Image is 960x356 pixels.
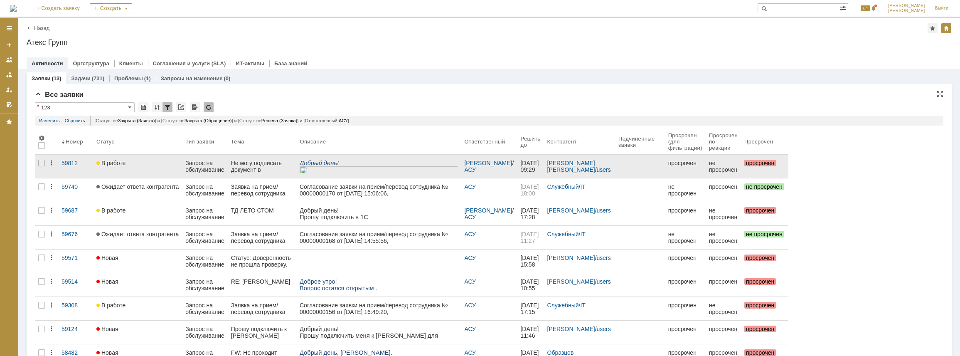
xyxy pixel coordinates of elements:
[464,160,512,166] a: [PERSON_NAME]
[93,202,182,225] a: В работе
[709,231,738,244] div: не просрочен
[547,207,595,214] a: [PERSON_NAME]
[78,299,98,304] span: , вн. 3404
[228,297,297,320] a: Заявка на прием/перевод сотрудника
[4,272,107,278] a: [EMAIL_ADDRESS][DOMAIN_NAME]
[547,207,612,214] div: /
[62,255,90,261] div: 59571
[185,278,224,292] div: Запрос на обслуживание
[93,250,182,273] a: Новая
[23,297,78,304] span: [PHONE_NUMBER]
[62,302,90,309] div: 59308
[580,302,585,309] a: IT
[14,120,100,126] span: [PHONE_NUMBER] доб. 2111
[665,250,706,273] a: просрочен
[124,20,150,27] b: получен.
[14,121,59,127] a: [DOMAIN_NAME]
[597,166,611,173] a: users
[668,207,702,214] div: просрочен
[597,278,611,285] a: users
[231,138,244,145] div: Тема
[118,118,155,123] span: Закрыта (Заявка)
[709,132,738,151] div: Просрочен по реакции
[119,60,143,67] a: Клиенты
[34,25,49,31] a: Назад
[58,178,93,202] a: 59740
[62,207,90,214] div: 59687
[464,160,514,173] div: /
[741,226,788,249] a: не просрочен
[547,138,577,145] div: Контрагент
[96,302,126,309] span: В работе
[48,349,55,356] div: Действия
[185,138,214,145] div: Тип заявки
[668,278,702,285] div: просрочен
[161,75,223,82] a: Запросы на изменение
[464,278,476,285] a: АСУ
[937,91,943,97] div: На всю страницу
[464,302,476,309] a: АСУ
[228,226,297,249] a: Заявка на прием/перевод сотрудника
[96,183,179,190] span: Ожидает ответа контрагента
[48,302,55,309] div: Действия
[464,349,476,356] a: АСУ
[665,178,706,202] a: не просрочен
[231,231,293,244] div: Заявка на прием/перевод сотрудника
[709,207,738,220] div: не просрочен
[597,207,611,214] a: users
[839,4,848,12] span: Расширенный поиск
[547,326,595,332] a: [PERSON_NAME]
[32,75,50,82] a: Заявки
[464,326,476,332] a: АСУ
[547,326,612,332] div: /
[18,93,23,100] span: m
[744,138,773,145] div: Просрочен
[547,255,595,261] a: [PERSON_NAME]
[185,302,224,315] div: Запрос на обслуживание
[231,326,293,339] div: Прошу подключить к [PERSON_NAME]
[62,349,90,356] div: 58482
[520,183,540,197] span: [DATE] 18:00
[706,321,741,344] a: просрочен
[16,305,75,310] a: s.trusova @[DOMAIN_NAME]
[93,129,182,155] th: Статус
[597,255,611,261] a: users
[48,207,55,214] div: Действия
[27,38,952,47] div: Атекс Групп
[464,138,505,145] div: Ответственный
[300,138,326,145] div: Описание
[114,75,143,82] a: Проблемы
[517,226,544,249] a: [DATE] 11:27
[580,231,585,237] a: IT
[741,273,788,297] a: просрочен
[668,231,702,244] div: не просрочен
[138,102,148,112] div: Сохранить вид
[48,160,55,166] div: Действия
[48,231,55,237] div: Действия
[182,226,228,249] a: Запрос на обслуживание
[547,231,612,237] div: /
[580,183,585,190] a: IT
[182,202,228,225] a: Запрос на обслуживание
[706,178,741,202] a: просрочен
[741,178,788,202] a: не просрочен
[96,255,118,261] span: Новая
[52,75,61,82] div: (13)
[520,255,540,268] span: [DATE] 15:58
[517,273,544,297] a: [DATE] 10:55
[62,278,90,285] div: 59514
[2,53,16,67] a: Заявки на командах
[665,202,706,225] a: просрочен
[185,207,224,220] div: Запрос на обслуживание
[520,136,540,148] div: Решить до
[53,93,108,100] span: @[DOMAIN_NAME]
[709,302,738,315] div: не просрочен
[665,273,706,297] a: просрочен
[90,116,939,126] div: [Статус: не ] и [Статус: не ] и [Статус: не ] и [Ответственный: ]
[231,207,293,214] div: ТД ЛЕТО СТОМ
[54,125,108,131] span: @[DOMAIN_NAME]
[741,321,788,344] a: просрочен
[38,135,45,141] span: Настройки
[261,118,297,123] span: Решена (Заявка)
[668,326,702,332] div: просрочен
